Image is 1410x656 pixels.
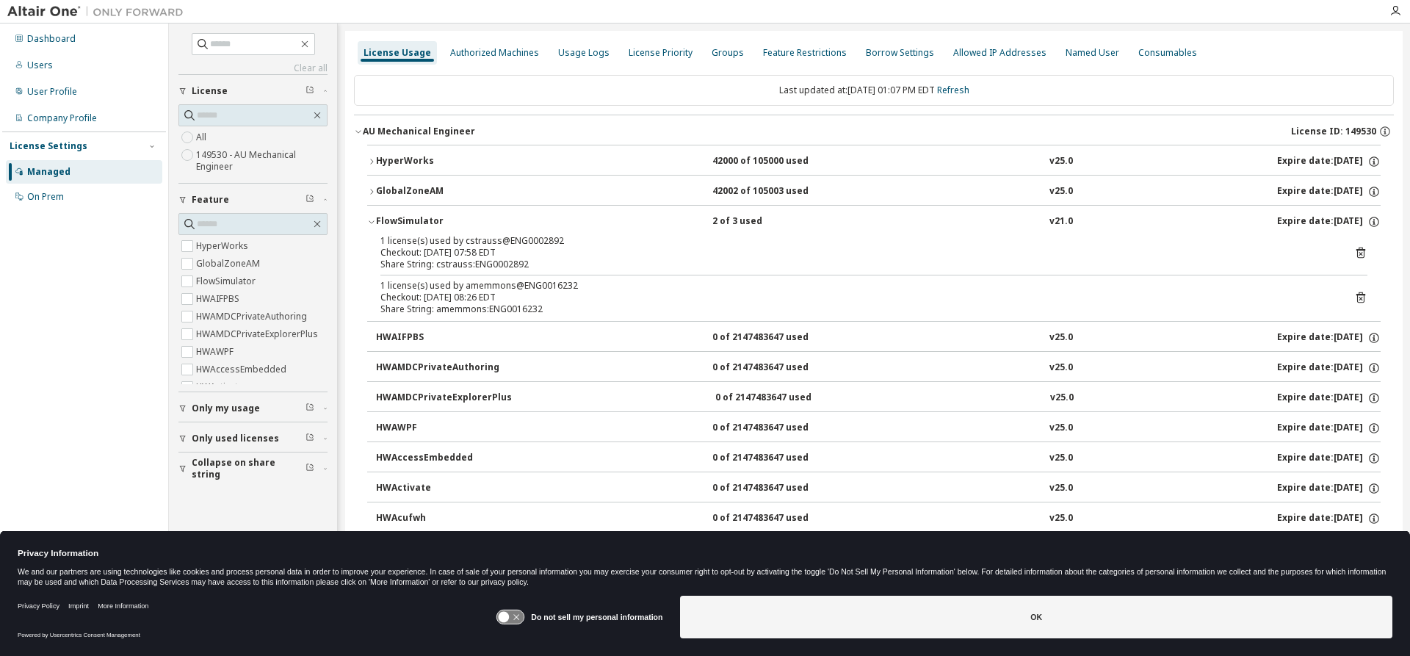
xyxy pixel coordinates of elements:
[1277,512,1381,525] div: Expire date: [DATE]
[178,184,328,216] button: Feature
[354,115,1394,148] button: AU Mechanical EngineerLicense ID: 149530
[1277,452,1381,465] div: Expire date: [DATE]
[367,176,1381,208] button: GlobalZoneAM42002 of 105003 usedv25.0Expire date:[DATE]
[712,512,845,525] div: 0 of 2147483647 used
[305,85,314,97] span: Clear filter
[363,126,475,137] div: AU Mechanical Engineer
[380,259,1332,270] div: Share String: cstrauss:ENG0002892
[1277,482,1381,495] div: Expire date: [DATE]
[558,47,610,59] div: Usage Logs
[196,129,209,146] label: All
[450,47,539,59] div: Authorized Machines
[715,392,847,405] div: 0 of 2147483647 used
[192,433,279,444] span: Only used licenses
[1050,392,1074,405] div: v25.0
[1049,215,1073,228] div: v21.0
[712,361,845,375] div: 0 of 2147483647 used
[1066,47,1119,59] div: Named User
[305,433,314,444] span: Clear filter
[27,112,97,124] div: Company Profile
[196,290,242,308] label: HWAIFPBS
[376,392,512,405] div: HWAMDCPrivateExplorerPlus
[1277,422,1381,435] div: Expire date: [DATE]
[376,512,508,525] div: HWAcufwh
[1049,185,1073,198] div: v25.0
[178,392,328,425] button: Only my usage
[1277,331,1381,345] div: Expire date: [DATE]
[376,422,508,435] div: HWAWPF
[10,140,87,152] div: License Settings
[7,4,191,19] img: Altair One
[380,280,1332,292] div: 1 license(s) used by amemmons@ENG0016232
[192,403,260,414] span: Only my usage
[1138,47,1197,59] div: Consumables
[1049,512,1073,525] div: v25.0
[196,255,263,273] label: GlobalZoneAM
[196,361,289,378] label: HWAccessEmbedded
[866,47,934,59] div: Borrow Settings
[629,47,693,59] div: License Priority
[27,33,76,45] div: Dashboard
[376,185,508,198] div: GlobalZoneAM
[376,442,1381,475] button: HWAccessEmbedded0 of 2147483647 usedv25.0Expire date:[DATE]
[376,382,1381,414] button: HWAMDCPrivateExplorerPlus0 of 2147483647 usedv25.0Expire date:[DATE]
[712,215,845,228] div: 2 of 3 used
[367,145,1381,178] button: HyperWorks42000 of 105000 usedv25.0Expire date:[DATE]
[196,325,321,343] label: HWAMDCPrivateExplorerPlus
[376,352,1381,384] button: HWAMDCPrivateAuthoring0 of 2147483647 usedv25.0Expire date:[DATE]
[192,457,305,480] span: Collapse on share string
[367,206,1381,238] button: FlowSimulator2 of 3 usedv21.0Expire date:[DATE]
[376,452,508,465] div: HWAccessEmbedded
[376,502,1381,535] button: HWAcufwh0 of 2147483647 usedv25.0Expire date:[DATE]
[712,155,845,168] div: 42000 of 105000 used
[1049,452,1073,465] div: v25.0
[1049,155,1073,168] div: v25.0
[712,482,845,495] div: 0 of 2147483647 used
[376,215,508,228] div: FlowSimulator
[937,84,969,96] a: Refresh
[1277,361,1381,375] div: Expire date: [DATE]
[1277,215,1381,228] div: Expire date: [DATE]
[712,47,744,59] div: Groups
[1049,422,1073,435] div: v25.0
[380,235,1332,247] div: 1 license(s) used by cstrauss@ENG0002892
[376,322,1381,354] button: HWAIFPBS0 of 2147483647 usedv25.0Expire date:[DATE]
[196,237,251,255] label: HyperWorks
[380,292,1332,303] div: Checkout: [DATE] 08:26 EDT
[376,361,508,375] div: HWAMDCPrivateAuthoring
[196,378,246,396] label: HWActivate
[178,75,328,107] button: License
[196,308,310,325] label: HWAMDCPrivateAuthoring
[196,273,258,290] label: FlowSimulator
[376,482,508,495] div: HWActivate
[305,463,314,475] span: Clear filter
[178,62,328,74] a: Clear all
[376,472,1381,505] button: HWActivate0 of 2147483647 usedv25.0Expire date:[DATE]
[27,60,53,71] div: Users
[27,191,64,203] div: On Prem
[196,343,236,361] label: HWAWPF
[196,146,328,176] label: 149530 - AU Mechanical Engineer
[1277,392,1381,405] div: Expire date: [DATE]
[305,403,314,414] span: Clear filter
[1291,126,1376,137] span: License ID: 149530
[376,331,508,345] div: HWAIFPBS
[763,47,847,59] div: Feature Restrictions
[364,47,431,59] div: License Usage
[1049,482,1073,495] div: v25.0
[1277,155,1381,168] div: Expire date: [DATE]
[712,452,845,465] div: 0 of 2147483647 used
[953,47,1046,59] div: Allowed IP Addresses
[354,75,1394,106] div: Last updated at: [DATE] 01:07 PM EDT
[27,86,77,98] div: User Profile
[178,453,328,485] button: Collapse on share string
[192,85,228,97] span: License
[712,422,845,435] div: 0 of 2147483647 used
[178,422,328,455] button: Only used licenses
[380,247,1332,259] div: Checkout: [DATE] 07:58 EDT
[305,194,314,206] span: Clear filter
[1049,331,1073,345] div: v25.0
[712,331,845,345] div: 0 of 2147483647 used
[192,194,229,206] span: Feature
[1277,185,1381,198] div: Expire date: [DATE]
